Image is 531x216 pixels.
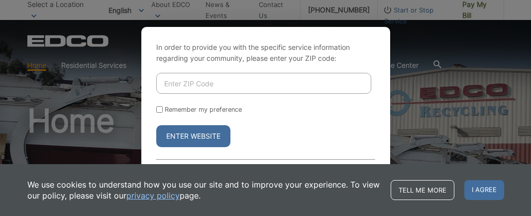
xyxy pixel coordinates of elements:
[464,180,504,200] span: I agree
[156,73,371,94] input: Enter ZIP Code
[156,42,375,64] p: In order to provide you with the specific service information regarding your community, please en...
[156,125,230,147] button: Enter Website
[126,190,180,201] a: privacy policy
[391,180,454,200] a: Tell me more
[27,179,381,201] p: We use cookies to understand how you use our site and to improve your experience. To view our pol...
[165,106,242,113] label: Remember my preference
